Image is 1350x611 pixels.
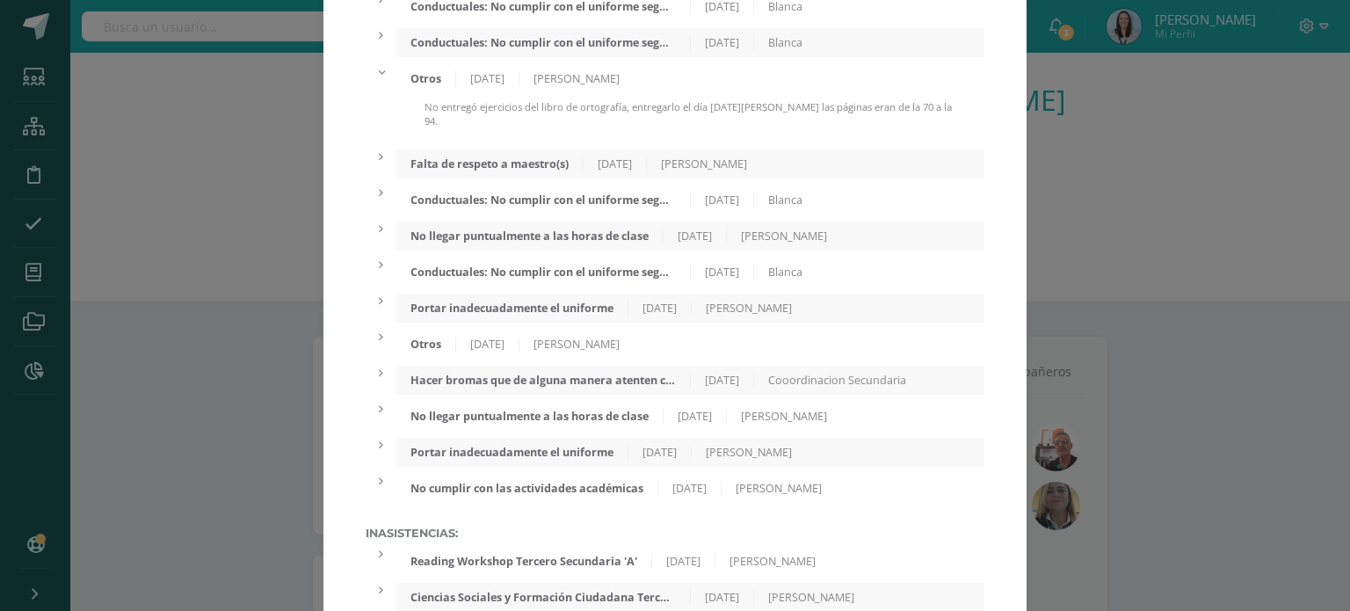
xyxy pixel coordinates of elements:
div: [DATE] [584,156,647,171]
div: [PERSON_NAME] [647,156,761,171]
div: Reading Workshop Tercero Secundaria 'A' [396,554,652,569]
div: Hacer bromas que de alguna manera atenten contra la salud física y mental de los compañeros y dem... [396,373,690,388]
div: [DATE] [652,554,715,569]
div: Blanca [754,193,817,207]
div: [DATE] [658,481,722,496]
div: Ciencias Sociales y Formación Ciudadana Tercero Secundaria 'A' [396,590,690,605]
div: Portar inadecuadamente el uniforme [396,445,628,460]
div: [DATE] [628,301,692,316]
div: [DATE] [456,337,519,352]
div: [PERSON_NAME] [519,337,634,352]
div: [PERSON_NAME] [715,554,830,569]
div: [PERSON_NAME] [754,590,868,605]
div: [PERSON_NAME] [722,481,836,496]
div: [DATE] [691,590,754,605]
div: Blanca [754,35,817,50]
div: [PERSON_NAME] [692,445,806,460]
div: Conductuales: No cumplir con el uniforme según los lineamientos establecidos por el nivel. [396,265,690,280]
div: No cumplir con las actividades académicas [396,481,658,496]
div: Conductuales: No cumplir con el uniforme según los lineamientos establecidos por el nivel. [396,35,690,50]
div: [DATE] [691,373,754,388]
div: [DATE] [664,229,727,244]
div: [DATE] [691,265,754,280]
div: [DATE] [664,409,727,424]
div: [DATE] [691,35,754,50]
div: [PERSON_NAME] [727,229,841,244]
div: No entregó ejercicios del libro de ortografía, entregarlo el día [DATE][PERSON_NAME] las páginas ... [396,100,984,142]
div: [DATE] [456,71,519,86]
div: Portar inadecuadamente el uniforme [396,301,628,316]
div: Blanca [754,265,817,280]
div: No llegar puntualmente a las horas de clase [396,409,664,424]
div: [PERSON_NAME] [727,409,841,424]
div: Falta de respeto a maestro(s) [396,156,584,171]
div: Otros [396,337,456,352]
div: [DATE] [691,193,754,207]
div: No llegar puntualmente a las horas de clase [396,229,664,244]
label: Inasistencias: [366,527,984,540]
div: Conductuales: No cumplir con el uniforme según los lineamientos establecidos por el nivel. [396,193,690,207]
div: [PERSON_NAME] [692,301,806,316]
div: Otros [396,71,456,86]
div: Cooordinacion Secundaria [754,373,920,388]
div: [DATE] [628,445,692,460]
div: [PERSON_NAME] [519,71,634,86]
